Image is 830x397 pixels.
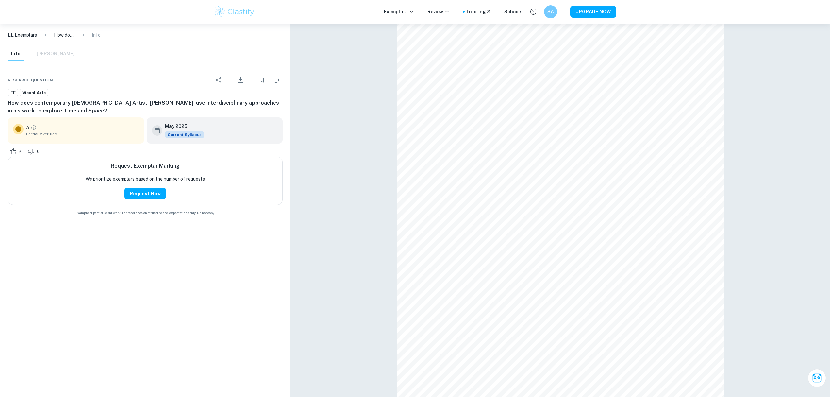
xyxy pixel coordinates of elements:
[26,124,29,131] p: A
[427,8,450,15] p: Review
[31,125,37,130] a: Grade partially verified
[26,146,43,157] div: Dislike
[255,74,268,87] div: Bookmark
[165,131,204,138] span: Current Syllabus
[54,31,75,39] p: How does contemporary [DEMOGRAPHIC_DATA] Artist, [PERSON_NAME], use interdisciplinary approaches ...
[504,8,523,15] a: Schools
[8,31,37,39] a: EE Exemplars
[214,5,255,18] img: Clastify logo
[8,89,18,97] a: EE
[8,99,283,115] h6: How does contemporary [DEMOGRAPHIC_DATA] Artist, [PERSON_NAME], use interdisciplinary approaches ...
[227,72,254,89] div: Download
[8,90,18,96] span: EE
[20,89,48,97] a: Visual Arts
[26,131,139,137] span: Partially verified
[384,8,414,15] p: Exemplars
[8,47,24,61] button: Info
[111,162,180,170] h6: Request Exemplar Marking
[544,5,557,18] button: SA
[86,175,205,182] p: We prioritize exemplars based on the number of requests
[808,369,826,387] button: Ask Clai
[92,31,101,39] p: Info
[547,8,555,15] h6: SA
[270,74,283,87] div: Report issue
[15,148,25,155] span: 2
[570,6,616,18] button: UPGRADE NOW
[33,148,43,155] span: 0
[165,123,199,130] h6: May 2025
[20,90,48,96] span: Visual Arts
[165,131,204,138] div: This exemplar is based on the current syllabus. Feel free to refer to it for inspiration/ideas wh...
[124,188,166,199] button: Request Now
[466,8,491,15] a: Tutoring
[212,74,225,87] div: Share
[8,146,25,157] div: Like
[8,77,53,83] span: Research question
[528,6,539,17] button: Help and Feedback
[8,210,283,215] span: Example of past student work. For reference on structure and expectations only. Do not copy.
